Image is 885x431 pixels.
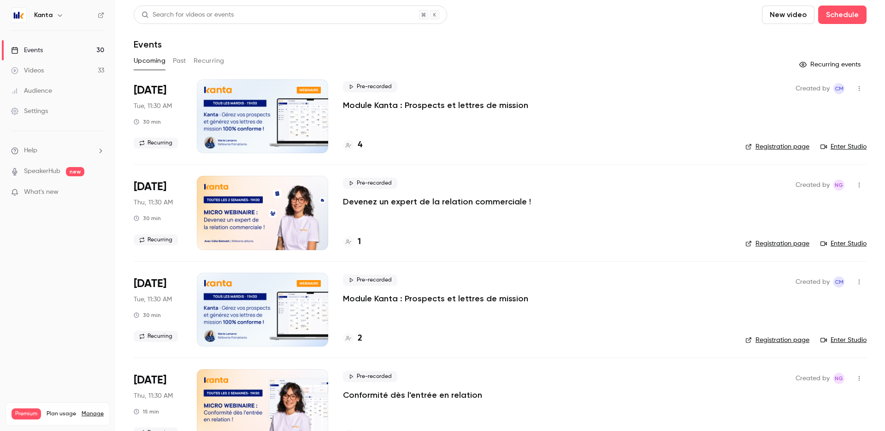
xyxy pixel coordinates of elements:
span: Pre-recorded [343,371,397,382]
a: Registration page [745,142,809,151]
span: Recurring [134,234,178,245]
span: Tue, 11:30 AM [134,295,172,304]
a: 1 [343,236,361,248]
span: Charlotte MARTEL [833,83,844,94]
div: Sep 30 Tue, 11:30 AM (Europe/Paris) [134,273,182,347]
span: Nicolas Guitard [833,180,844,191]
span: Created by [796,373,830,384]
a: 4 [343,139,362,151]
span: CM [835,83,844,94]
a: 2 [343,332,362,345]
span: Recurring [134,138,178,149]
iframe: Noticeable Trigger [93,188,104,197]
div: Sep 25 Thu, 11:30 AM (Europe/Paris) [134,176,182,250]
img: Kanta [12,8,26,23]
a: Conformité dès l'entrée en relation [343,389,482,401]
h6: Kanta [34,11,53,20]
h4: 2 [358,332,362,345]
div: Search for videos or events [142,10,234,20]
a: Devenez un expert de la relation commerciale ! [343,196,531,207]
a: Enter Studio [820,239,867,248]
span: Recurring [134,331,178,342]
button: New video [762,6,814,24]
a: Manage [82,410,104,418]
button: Recurring events [795,57,867,72]
span: Pre-recorded [343,178,397,189]
span: Created by [796,276,830,287]
h4: 4 [358,139,362,151]
div: 15 min [134,408,159,415]
div: Videos [11,66,44,75]
span: Thu, 11:30 AM [134,198,173,207]
span: new [66,167,84,176]
div: Settings [11,107,48,116]
a: SpeakerHub [24,167,60,176]
h1: Events [134,39,162,50]
span: NG [835,180,843,191]
span: Created by [796,180,830,191]
div: 30 min [134,215,161,222]
h4: 1 [358,236,361,248]
span: Tue, 11:30 AM [134,102,172,111]
span: NG [835,373,843,384]
span: [DATE] [134,180,166,194]
span: Created by [796,83,830,94]
span: Pre-recorded [343,81,397,92]
span: Charlotte MARTEL [833,276,844,287]
button: Past [173,54,186,68]
span: Help [24,146,37,156]
span: [DATE] [134,373,166,388]
a: Registration page [745,239,809,248]
div: 30 min [134,118,161,126]
span: What's new [24,187,59,197]
span: [DATE] [134,276,166,291]
span: [DATE] [134,83,166,98]
div: Sep 23 Tue, 11:30 AM (Europe/Paris) [134,79,182,153]
a: Module Kanta : Prospects et lettres de mission [343,293,528,304]
a: Enter Studio [820,142,867,151]
li: help-dropdown-opener [11,146,104,156]
div: Audience [11,86,52,96]
span: Plan usage [47,410,76,418]
a: Module Kanta : Prospects et lettres de mission [343,100,528,111]
span: Premium [12,408,41,419]
button: Recurring [194,54,224,68]
span: Nicolas Guitard [833,373,844,384]
div: Events [11,46,43,55]
a: Enter Studio [820,335,867,345]
button: Schedule [818,6,867,24]
span: CM [835,276,844,287]
button: Upcoming [134,54,165,68]
span: Thu, 11:30 AM [134,391,173,401]
div: 30 min [134,311,161,319]
a: Registration page [745,335,809,345]
span: Pre-recorded [343,275,397,286]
